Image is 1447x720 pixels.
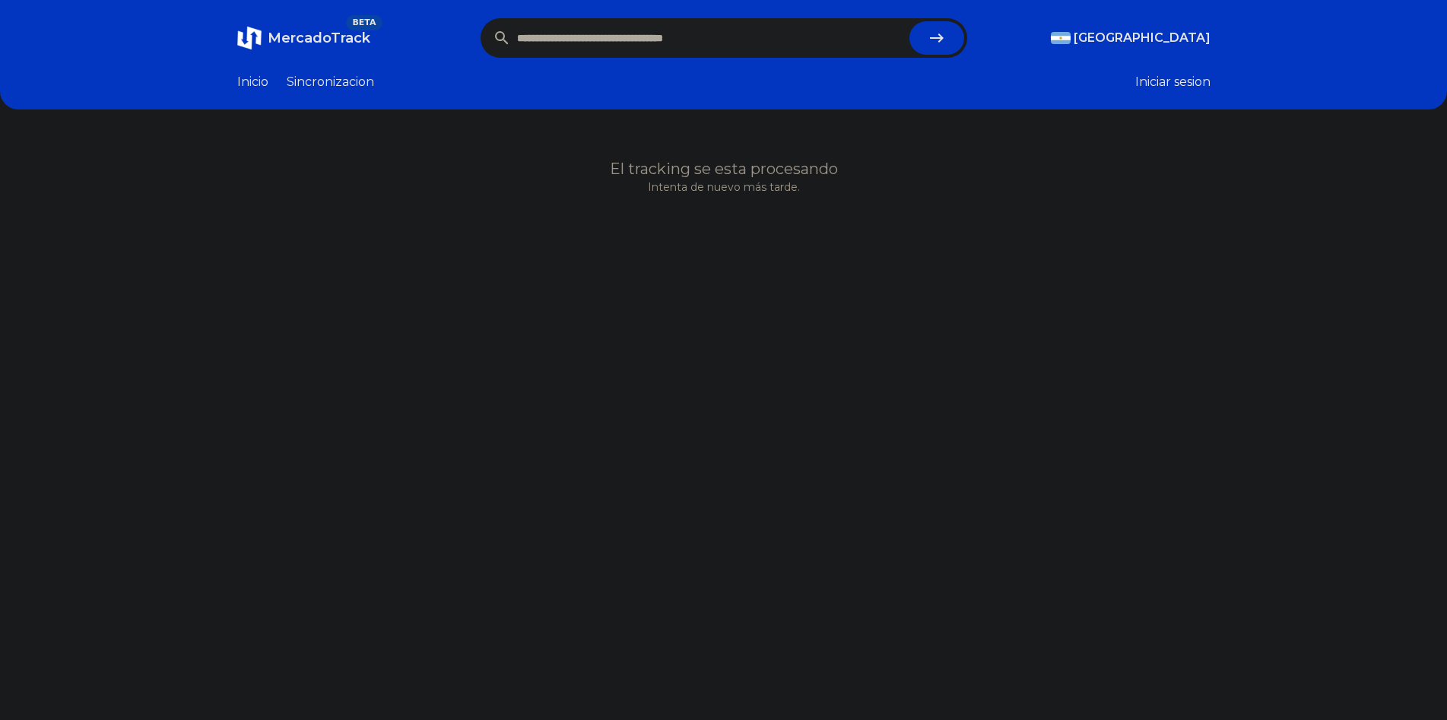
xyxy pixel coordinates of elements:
span: MercadoTrack [268,30,370,46]
p: Intenta de nuevo más tarde. [237,179,1211,195]
span: [GEOGRAPHIC_DATA] [1074,29,1211,47]
span: BETA [346,15,382,30]
img: Argentina [1051,32,1071,44]
a: Sincronizacion [287,73,374,91]
button: Iniciar sesion [1135,73,1211,91]
img: MercadoTrack [237,26,262,50]
a: Inicio [237,73,268,91]
h1: El tracking se esta procesando [237,158,1211,179]
a: MercadoTrackBETA [237,26,370,50]
button: [GEOGRAPHIC_DATA] [1051,29,1211,47]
